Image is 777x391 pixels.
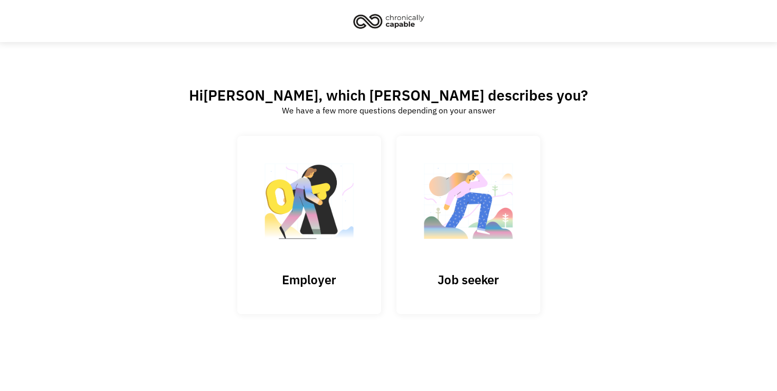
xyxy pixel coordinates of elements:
[396,136,540,314] a: Job seeker
[189,86,588,104] h2: Hi , which [PERSON_NAME] describes you?
[417,272,520,287] h3: Job seeker
[282,104,496,116] div: We have a few more questions depending on your answer
[203,86,318,105] span: [PERSON_NAME]
[237,136,381,315] input: Submit
[350,10,427,32] img: Chronically Capable logo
